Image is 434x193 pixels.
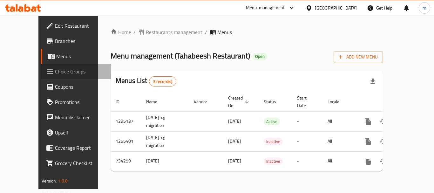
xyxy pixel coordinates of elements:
a: Menu disclaimer [41,110,111,125]
span: Version: [42,177,57,185]
li: / [133,28,136,36]
span: [DATE] [228,137,241,145]
span: Menu management ( Tahabeesh Restaurant ) [111,49,250,63]
td: 734259 [111,151,141,171]
button: Add New Menu [334,51,383,63]
span: Status [264,98,284,106]
a: Coverage Report [41,140,111,155]
span: 1.0.0 [58,177,68,185]
td: All [322,151,355,171]
a: Menus [41,49,111,64]
td: 1255401 [111,131,141,151]
div: Total records count [149,76,177,86]
span: Branches [55,37,106,45]
span: Inactive [264,138,283,145]
td: - [292,151,322,171]
a: Branches [41,33,111,49]
td: All [322,131,355,151]
span: Restaurants management [146,28,202,36]
a: Upsell [41,125,111,140]
span: ID [116,98,128,106]
div: Menu-management [246,4,285,12]
a: Restaurants management [138,28,202,36]
td: [DATE]-cg migration [141,131,189,151]
span: Open [253,54,267,59]
div: Open [253,53,267,60]
span: Promotions [55,98,106,106]
span: Coverage Report [55,144,106,152]
button: Change Status [376,114,391,129]
span: Menus [217,28,232,36]
button: Change Status [376,154,391,169]
span: [DATE] [228,157,241,165]
th: Actions [355,92,426,112]
button: more [360,114,376,129]
button: more [360,154,376,169]
span: Edit Restaurant [55,22,106,30]
a: Home [111,28,131,36]
span: Coupons [55,83,106,91]
nav: breadcrumb [111,28,383,36]
div: Inactive [264,157,283,165]
span: Start Date [297,94,315,109]
button: Change Status [376,134,391,149]
span: Grocery Checklist [55,159,106,167]
span: Menu disclaimer [55,114,106,121]
a: Coupons [41,79,111,94]
li: / [205,28,207,36]
span: Upsell [55,129,106,136]
td: - [292,111,322,131]
a: Edit Restaurant [41,18,111,33]
span: Inactive [264,158,283,165]
span: 3 record(s) [149,79,176,85]
td: [DATE] [141,151,189,171]
button: more [360,134,376,149]
span: Choice Groups [55,68,106,75]
span: m [423,4,426,11]
td: [DATE]-cg migration [141,111,189,131]
td: All [322,111,355,131]
span: Add New Menu [339,53,378,61]
div: [GEOGRAPHIC_DATA] [315,4,357,11]
span: Name [146,98,166,106]
a: Grocery Checklist [41,155,111,171]
span: [DATE] [228,117,241,125]
a: Promotions [41,94,111,110]
td: - [292,131,322,151]
h2: Menus List [116,76,176,86]
span: Active [264,118,280,125]
a: Choice Groups [41,64,111,79]
span: Menus [56,52,106,60]
table: enhanced table [111,92,426,171]
div: Export file [365,74,380,89]
span: Created On [228,94,251,109]
td: 1295137 [111,111,141,131]
span: Vendor [194,98,215,106]
span: Locale [328,98,348,106]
